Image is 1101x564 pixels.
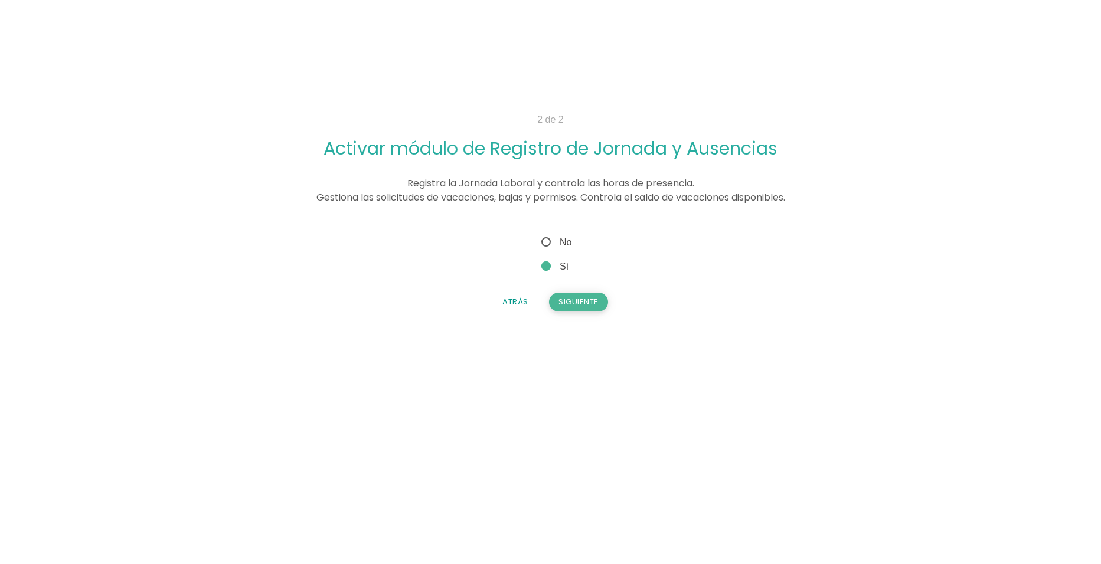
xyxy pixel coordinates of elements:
[316,176,785,204] span: Registra la Jornada Laboral y controla las horas de presencia. Gestiona las solicitudes de vacaci...
[173,139,929,158] h2: Activar módulo de Registro de Jornada y Ausencias
[173,113,929,127] p: 2 de 2
[549,293,608,311] button: Siguiente
[539,259,569,274] span: Sí
[539,235,571,250] span: No
[493,293,538,311] button: Atrás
